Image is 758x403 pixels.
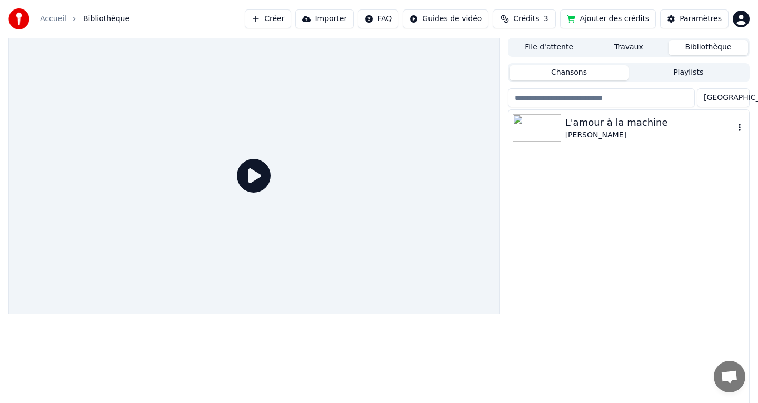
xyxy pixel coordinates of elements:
button: Chansons [510,65,629,80]
div: [PERSON_NAME] [565,130,734,140]
span: 3 [544,14,548,24]
div: L'amour à la machine [565,115,734,130]
a: Ouvrir le chat [714,361,745,392]
button: Créer [245,9,291,28]
button: File d'attente [510,40,589,55]
button: Crédits3 [493,9,556,28]
button: Ajouter des crédits [560,9,656,28]
div: Paramètres [680,14,722,24]
a: Accueil [40,14,66,24]
button: Travaux [589,40,669,55]
button: Playlists [629,65,748,80]
span: Crédits [513,14,539,24]
button: Paramètres [660,9,729,28]
nav: breadcrumb [40,14,129,24]
img: youka [8,8,29,29]
span: Bibliothèque [83,14,129,24]
button: Importer [295,9,354,28]
button: FAQ [358,9,398,28]
button: Bibliothèque [669,40,748,55]
button: Guides de vidéo [403,9,488,28]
